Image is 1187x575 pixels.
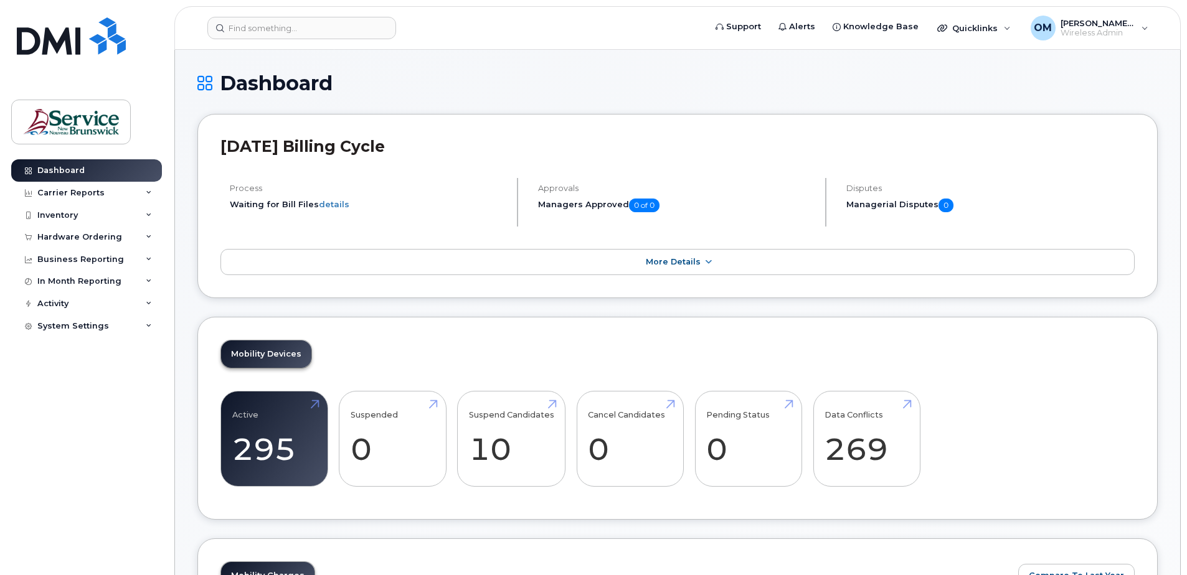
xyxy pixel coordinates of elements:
h4: Approvals [538,184,815,193]
span: 0 of 0 [629,199,660,212]
a: Suspend Candidates 10 [469,398,554,480]
h2: [DATE] Billing Cycle [220,137,1135,156]
a: Data Conflicts 269 [825,398,909,480]
a: Pending Status 0 [706,398,790,480]
a: Mobility Devices [221,340,311,368]
h4: Process [230,184,506,193]
h4: Disputes [846,184,1135,193]
a: Active 295 [232,398,316,480]
a: Suspended 0 [351,398,435,480]
h5: Managers Approved [538,199,815,212]
a: Cancel Candidates 0 [588,398,672,480]
span: 0 [939,199,953,212]
h5: Managerial Disputes [846,199,1135,212]
span: More Details [646,257,701,266]
li: Waiting for Bill Files [230,199,506,210]
a: details [319,199,349,209]
h1: Dashboard [197,72,1158,94]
